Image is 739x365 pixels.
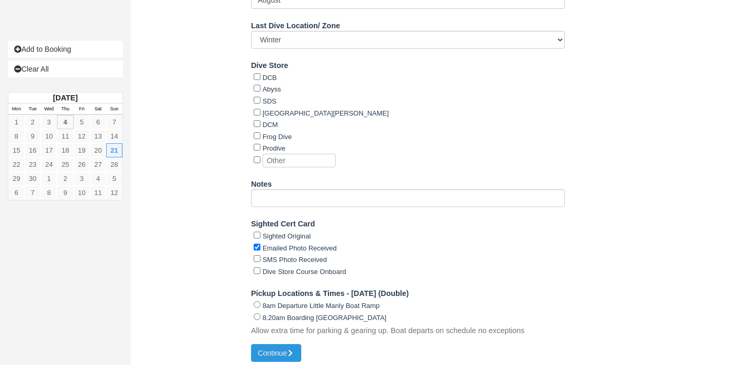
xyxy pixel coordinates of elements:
[106,104,122,115] th: Sun
[25,157,41,172] a: 23
[251,325,525,336] p: Allow extra time for parking & gearing up. Boat departs on schedule no exceptions
[263,232,311,240] label: Sighted Original
[74,115,90,129] a: 5
[74,104,90,115] th: Fri
[90,143,106,157] a: 20
[263,154,336,167] input: Other
[8,104,25,115] th: Mon
[251,175,272,190] label: Notes
[106,172,122,186] a: 5
[251,344,301,362] button: Continue
[8,41,123,58] a: Add to Booking
[57,172,73,186] a: 2
[90,104,106,115] th: Sat
[41,129,57,143] a: 10
[251,17,340,31] label: Last Dive Location/ Zone
[74,129,90,143] a: 12
[57,115,73,129] a: 4
[263,85,281,93] label: Abyss
[8,129,25,143] a: 8
[263,314,386,322] label: 8.20am Boarding [GEOGRAPHIC_DATA]
[106,143,122,157] a: 21
[41,104,57,115] th: Wed
[41,186,57,200] a: 8
[57,104,73,115] th: Thu
[106,186,122,200] a: 12
[8,143,25,157] a: 15
[263,109,389,117] label: [GEOGRAPHIC_DATA][PERSON_NAME]
[57,157,73,172] a: 25
[8,172,25,186] a: 29
[106,157,122,172] a: 28
[263,256,327,264] label: SMS Photo Received
[53,94,77,102] strong: [DATE]
[25,129,41,143] a: 9
[263,133,292,141] label: Frog Dive
[41,143,57,157] a: 17
[90,115,106,129] a: 6
[90,186,106,200] a: 11
[74,172,90,186] a: 3
[8,157,25,172] a: 22
[263,268,346,276] label: Dive Store Course Onboard
[251,284,409,299] label: Pickup Locations & Times - [DATE] (Double)
[25,143,41,157] a: 16
[41,157,57,172] a: 24
[74,157,90,172] a: 26
[251,215,315,230] label: Sighted Cert Card
[106,129,122,143] a: 14
[8,186,25,200] a: 6
[251,56,288,71] label: Dive Store
[57,186,73,200] a: 9
[263,97,277,105] label: SDS
[57,143,73,157] a: 18
[263,244,337,252] label: Emailed Photo Received
[90,172,106,186] a: 4
[25,104,41,115] th: Tue
[106,115,122,129] a: 7
[263,144,286,152] label: Prodive
[263,302,380,310] label: 8am Departure Little Manly Boat Ramp
[25,186,41,200] a: 7
[74,186,90,200] a: 10
[8,61,123,77] a: Clear All
[90,157,106,172] a: 27
[41,115,57,129] a: 3
[263,121,278,129] label: DCM
[90,129,106,143] a: 13
[57,129,73,143] a: 11
[41,172,57,186] a: 1
[8,115,25,129] a: 1
[25,115,41,129] a: 2
[263,74,277,82] label: DCB
[25,172,41,186] a: 30
[74,143,90,157] a: 19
